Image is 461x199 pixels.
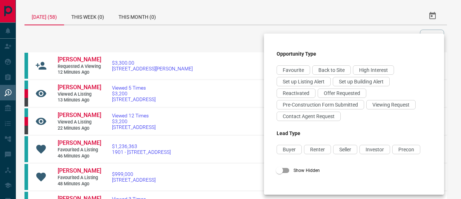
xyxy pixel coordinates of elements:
span: Favourite [283,67,304,73]
div: Contact Agent Request [277,112,341,121]
div: Seller [333,145,357,154]
span: Set up Building Alert [339,79,384,85]
h3: Lead Type [277,130,431,136]
div: High Interest [353,65,394,75]
div: Pre-Construction Form Submitted [277,100,364,109]
span: High Interest [359,67,388,73]
div: Viewing Request [366,100,416,109]
h3: Opportunity Type [277,51,431,57]
span: Offer Requested [324,90,360,96]
div: Offer Requested [318,88,366,98]
div: Set up Listing Alert [277,77,331,86]
span: Set up Listing Alert [283,79,325,85]
div: Favourite [277,65,310,75]
div: Precon [392,145,420,154]
span: Seller [339,147,351,152]
span: Show Hidden [294,167,320,174]
div: Investor [359,145,390,154]
span: Precon [398,147,414,152]
span: Investor [366,147,384,152]
span: Buyer [283,147,296,152]
div: Renter [304,145,331,154]
span: Viewing Request [372,102,409,108]
span: Back to Site [318,67,345,73]
div: Buyer [277,145,302,154]
div: Set up Building Alert [333,77,390,86]
span: Reactivated [283,90,309,96]
div: Reactivated [277,88,315,98]
div: Back to Site [312,65,351,75]
span: Contact Agent Request [283,113,335,119]
span: Renter [310,147,325,152]
span: Pre-Construction Form Submitted [283,102,358,108]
